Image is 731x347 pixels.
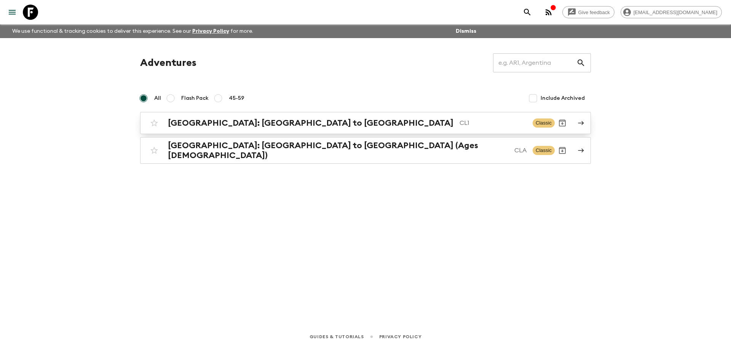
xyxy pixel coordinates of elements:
span: All [154,94,161,102]
a: Privacy Policy [379,333,421,341]
button: search adventures [520,5,535,20]
button: Archive [555,115,570,131]
span: [EMAIL_ADDRESS][DOMAIN_NAME] [629,10,721,15]
span: Give feedback [574,10,614,15]
span: Include Archived [541,94,585,102]
h1: Adventures [140,55,196,70]
button: Archive [555,143,570,158]
input: e.g. AR1, Argentina [493,52,576,74]
span: 45-59 [229,94,244,102]
p: CL1 [460,118,527,128]
button: Dismiss [454,26,478,37]
a: [GEOGRAPHIC_DATA]: [GEOGRAPHIC_DATA] to [GEOGRAPHIC_DATA] (Ages [DEMOGRAPHIC_DATA])CLAClassicArchive [140,137,591,164]
h2: [GEOGRAPHIC_DATA]: [GEOGRAPHIC_DATA] to [GEOGRAPHIC_DATA] (Ages [DEMOGRAPHIC_DATA]) [168,141,508,160]
span: Classic [533,146,555,155]
a: Privacy Policy [192,29,229,34]
a: Guides & Tutorials [310,333,364,341]
h2: [GEOGRAPHIC_DATA]: [GEOGRAPHIC_DATA] to [GEOGRAPHIC_DATA] [168,118,453,128]
span: Flash Pack [181,94,209,102]
p: We use functional & tracking cookies to deliver this experience. See our for more. [9,24,256,38]
a: Give feedback [562,6,614,18]
a: [GEOGRAPHIC_DATA]: [GEOGRAPHIC_DATA] to [GEOGRAPHIC_DATA]CL1ClassicArchive [140,112,591,134]
p: CLA [514,146,527,155]
div: [EMAIL_ADDRESS][DOMAIN_NAME] [621,6,722,18]
span: Classic [533,118,555,128]
button: menu [5,5,20,20]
